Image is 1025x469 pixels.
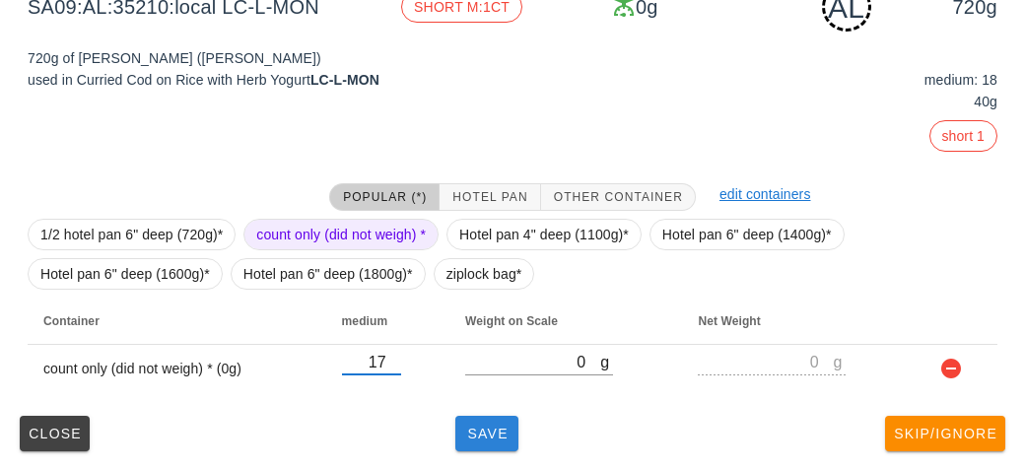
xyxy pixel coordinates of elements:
th: Not sorted. Activate to sort ascending. [916,298,997,345]
span: Other Container [553,190,683,204]
div: 720g of [PERSON_NAME] ([PERSON_NAME]) used in Curried Cod on Rice with Herb Yogurt [16,35,512,164]
span: ziplock bag* [446,259,522,289]
div: g [600,349,613,374]
th: Weight on Scale: Not sorted. Activate to sort ascending. [449,298,682,345]
button: Hotel Pan [440,183,540,211]
span: Skip/Ignore [893,426,997,441]
span: Hotel pan 6" deep (1800g)* [243,259,413,289]
th: medium: Not sorted. Activate to sort ascending. [326,298,449,345]
a: edit containers [719,186,811,202]
span: 1/2 hotel pan 6" deep (720g)* [40,220,223,249]
div: g [834,349,847,374]
strong: LC-L-MON [310,72,379,88]
button: Close [20,416,90,451]
button: Other Container [541,183,696,211]
span: Weight on Scale [465,314,558,328]
span: Hotel pan 6" deep (1600g)* [40,259,210,289]
span: Hotel pan 4" deep (1100g)* [459,220,629,249]
span: medium [342,314,388,328]
span: Close [28,426,82,441]
th: Container: Not sorted. Activate to sort ascending. [28,298,326,345]
span: Container [43,314,100,328]
span: Hotel Pan [451,190,527,204]
button: Skip/Ignore [885,416,1005,451]
div: medium: 18 40g [761,65,1001,116]
span: Net Weight [698,314,760,328]
th: Net Weight: Not sorted. Activate to sort ascending. [682,298,915,345]
span: count only (did not weigh) * [256,220,426,249]
button: Save [455,416,518,451]
span: Hotel pan 6" deep (1400g)* [662,220,832,249]
span: short 1 [942,121,986,151]
td: count only (did not weigh) * (0g) [28,345,326,392]
button: Popular (*) [329,183,440,211]
span: Popular (*) [342,190,427,204]
span: Save [463,426,511,441]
